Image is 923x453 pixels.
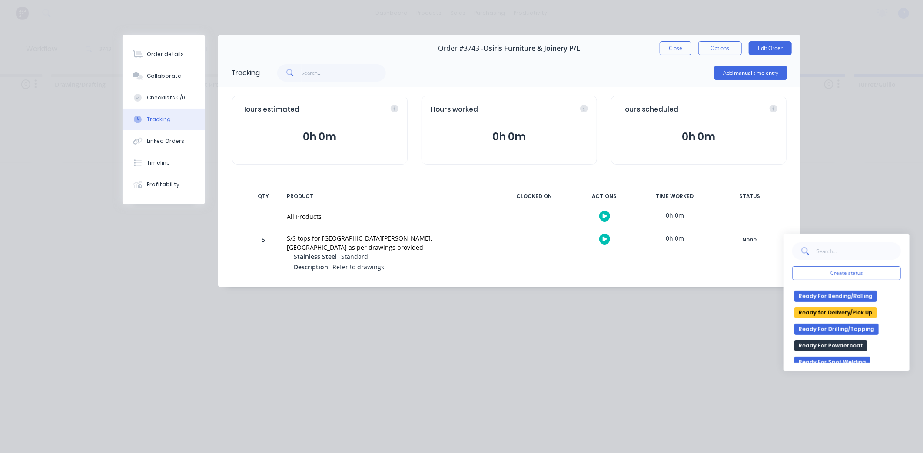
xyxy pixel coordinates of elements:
[123,43,205,65] button: Order details
[147,159,170,167] div: Timeline
[123,109,205,130] button: Tracking
[749,41,792,55] button: Edit Order
[620,105,678,115] span: Hours scheduled
[794,324,879,335] button: Ready For Drilling/Tapping
[332,263,384,271] span: Refer to drawings
[718,234,781,246] button: None
[250,187,276,205] div: QTY
[794,291,877,302] button: Ready For Bending/Rolling
[714,66,787,80] button: Add manual time entry
[794,357,870,368] button: Ready For Spot Welding
[287,212,491,221] div: All Products
[484,44,581,53] span: Osiris Furniture & Joinery P/L
[250,230,276,278] div: 5
[241,105,299,115] span: Hours estimated
[147,50,184,58] div: Order details
[642,187,707,205] div: TIME WORKED
[341,252,368,261] span: Standard
[282,187,496,205] div: PRODUCT
[718,234,781,245] div: None
[294,252,337,261] span: Stainless Steel
[713,187,787,205] div: STATUS
[794,340,867,351] button: Ready For Powdercoat
[501,187,567,205] div: CLOCKED ON
[572,187,637,205] div: ACTIONS
[302,64,386,82] input: Search...
[792,266,901,280] button: Create status
[123,130,205,152] button: Linked Orders
[642,228,707,248] div: 0h 0m
[123,65,205,87] button: Collaborate
[147,72,181,80] div: Collaborate
[294,262,328,271] span: Description
[147,181,179,188] div: Profitability
[123,174,205,195] button: Profitability
[147,94,185,102] div: Checklists 0/0
[431,129,588,145] button: 0h 0m
[123,87,205,109] button: Checklists 0/0
[123,152,205,174] button: Timeline
[147,137,184,145] div: Linked Orders
[620,129,777,145] button: 0h 0m
[231,68,260,78] div: Tracking
[642,205,707,225] div: 0h 0m
[287,234,491,252] div: S/S tops for [GEOGRAPHIC_DATA][PERSON_NAME], [GEOGRAPHIC_DATA] as per drawings provided
[431,105,478,115] span: Hours worked
[698,41,742,55] button: Options
[794,307,877,318] button: Ready for Delivery/Pick Up
[660,41,691,55] button: Close
[147,116,171,123] div: Tracking
[816,242,901,260] input: Search...
[241,129,398,145] button: 0h 0m
[438,44,484,53] span: Order #3743 -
